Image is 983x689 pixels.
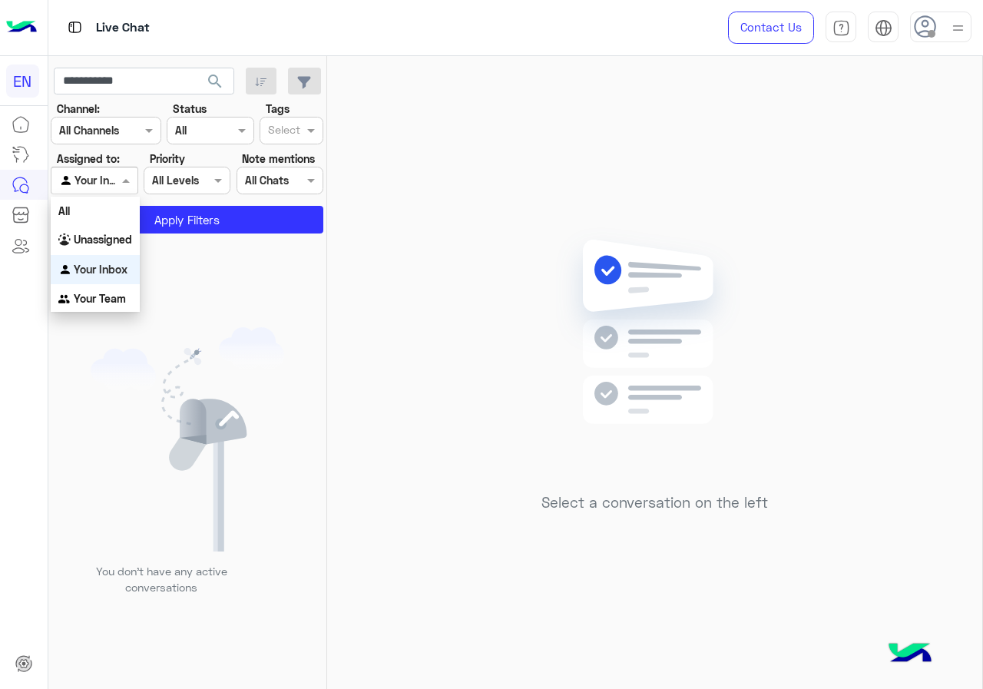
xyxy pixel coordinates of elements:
img: hulul-logo.png [883,628,937,681]
b: All [58,204,70,217]
img: tab [875,19,892,37]
img: INBOX.AGENTFILTER.YOURINBOX [58,263,74,278]
div: Select [266,121,300,141]
img: tab [832,19,850,37]
h5: Select a conversation on the left [541,494,768,512]
button: search [197,68,234,101]
img: tab [65,18,84,37]
b: Unassigned [74,233,132,246]
ng-dropdown-panel: Options list [51,197,140,312]
label: Assigned to: [57,151,120,167]
img: empty users [91,327,284,552]
a: Contact Us [728,12,814,44]
button: Apply Filters [51,206,323,234]
img: INBOX.AGENTFILTER.UNASSIGNED [58,234,74,249]
img: Logo [6,12,37,44]
b: Your Inbox [74,263,127,276]
div: EN [6,65,39,98]
label: Channel: [57,101,100,117]
label: Priority [150,151,185,167]
img: no messages [544,227,766,482]
b: Your Team [74,292,126,305]
p: Live Chat [96,18,150,38]
img: INBOX.AGENTFILTER.YOURTEAM [58,293,74,308]
img: profile [948,18,968,38]
label: Status [173,101,207,117]
p: You don’t have any active conversations [84,563,239,596]
label: Note mentions [242,151,315,167]
a: tab [826,12,856,44]
label: Tags [266,101,290,117]
span: search [206,72,224,91]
